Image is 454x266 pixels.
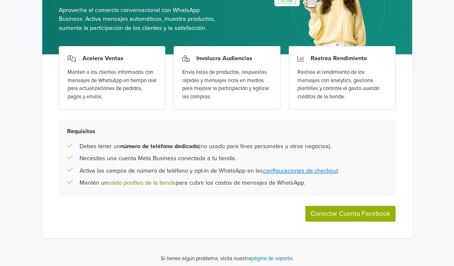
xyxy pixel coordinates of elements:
div: Envía listas de productos, respuestas rápidas y mensajes ricos en medios para mejorar la particip... [182,68,272,101]
h3: Involucra Audiencias [196,55,252,62]
a: página de soporte [251,255,292,262]
p: Debes tener un (no usado para fines personales u otros negocios). [80,142,331,151]
b: número de teléfono dedicado [120,143,199,150]
p: Activa los campos de número de teléfono y opt-in de WhatsApp en las . [80,166,339,176]
a: configuraciones de checkout [263,167,338,174]
h3: Acelera Ventas [82,55,123,62]
h3: Rastrea Rendimiento [311,55,367,62]
span: Aprovecha el comercio conversacional con WhatsApp Business. Activa mensajes automáticos, muestra ... [59,6,221,33]
p: Si tienes algún problema, visita nuestra . [161,255,294,263]
button: Conectar Cuenta Facebook [305,206,396,222]
a: saldo positivo de la tienda [108,179,176,186]
p: Necesitas una cuenta Meta Business conectada a tu tienda. [80,154,236,163]
p: Mantén un para cubrir los costos de mensajes de WhatsApp. [80,178,305,188]
div: Rastrea el rendimiento de los mensajes con analytics, gestiona plantillas y controla el gasto usa... [297,68,387,101]
h5: Requisitos [67,128,387,135]
div: Mantén a los clientes informados con mensajes de WhatsApp en tiempo real para actualizaciones de ... [68,68,157,101]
